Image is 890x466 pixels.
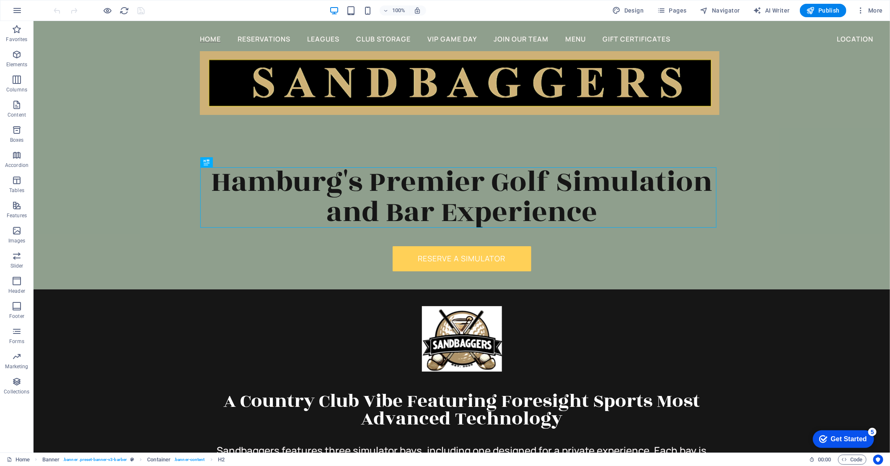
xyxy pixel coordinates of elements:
[9,313,24,320] p: Footer
[824,456,825,463] span: :
[103,5,113,16] button: Click here to leave preview mode and continue editing
[807,6,840,15] span: Publish
[6,61,28,68] p: Elements
[62,2,70,10] div: 5
[130,457,134,462] i: This element is a customizable preset
[25,9,61,17] div: Get Started
[4,388,29,395] p: Collections
[5,363,28,370] p: Marketing
[7,4,68,22] div: Get Started 5 items remaining, 0% complete
[697,4,743,17] button: Navigator
[9,187,24,194] p: Tables
[63,455,127,465] span: . banner .preset-banner-v3-barber
[609,4,647,17] button: Design
[218,455,225,465] span: Click to select. Double-click to edit
[818,455,831,465] span: 00 00
[8,237,26,244] p: Images
[42,455,60,465] span: Click to select. Double-click to edit
[613,6,644,15] span: Design
[174,455,204,465] span: . banner-content
[809,455,831,465] h6: Session time
[5,162,28,169] p: Accordion
[120,6,129,16] i: Reload page
[6,86,27,93] p: Columns
[609,4,647,17] div: Design (Ctrl+Alt+Y)
[9,338,24,345] p: Forms
[6,36,27,43] p: Favorites
[8,288,25,294] p: Header
[7,455,30,465] a: Click to cancel selection. Double-click to open Pages
[873,455,883,465] button: Usercentrics
[700,6,740,15] span: Navigator
[8,112,26,118] p: Content
[750,4,793,17] button: AI Writer
[10,263,23,269] p: Slider
[414,7,422,14] i: On resize automatically adjust zoom level to fit chosen device.
[856,6,883,15] span: More
[853,4,886,17] button: More
[147,455,171,465] span: Click to select. Double-click to edit
[842,455,863,465] span: Code
[657,6,686,15] span: Pages
[10,137,24,143] p: Boxes
[753,6,790,15] span: AI Writer
[392,5,406,16] h6: 100%
[42,455,225,465] nav: breadcrumb
[800,4,846,17] button: Publish
[380,5,409,16] button: 100%
[7,212,27,219] p: Features
[119,5,129,16] button: reload
[654,4,690,17] button: Pages
[838,455,867,465] button: Code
